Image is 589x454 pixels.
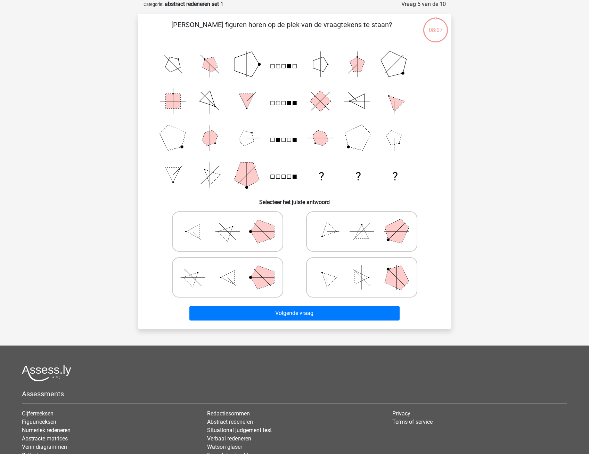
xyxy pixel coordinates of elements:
a: Verbaal redeneren [207,435,251,442]
div: 08:07 [423,17,449,34]
text: ? [318,170,324,183]
a: Watson glaser [207,444,242,450]
img: Assessly logo [22,365,71,381]
small: Categorie: [144,2,163,7]
h5: Assessments [22,390,567,398]
a: Venn diagrammen [22,444,67,450]
a: Figuurreeksen [22,419,56,425]
a: Privacy [392,410,410,417]
text: ? [355,170,361,183]
a: Cijferreeksen [22,410,54,417]
a: Numeriek redeneren [22,427,71,433]
a: Redactiesommen [207,410,250,417]
a: Abstracte matrices [22,435,68,442]
text: ? [392,170,398,183]
strong: abstract redeneren set 1 [165,1,223,7]
a: Situational judgement test [207,427,272,433]
p: [PERSON_NAME] figuren horen op de plek van de vraagtekens te staan? [149,19,414,40]
button: Volgende vraag [189,306,400,321]
h6: Selecteer het juiste antwoord [149,193,440,205]
a: Abstract redeneren [207,419,253,425]
a: Terms of service [392,419,433,425]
